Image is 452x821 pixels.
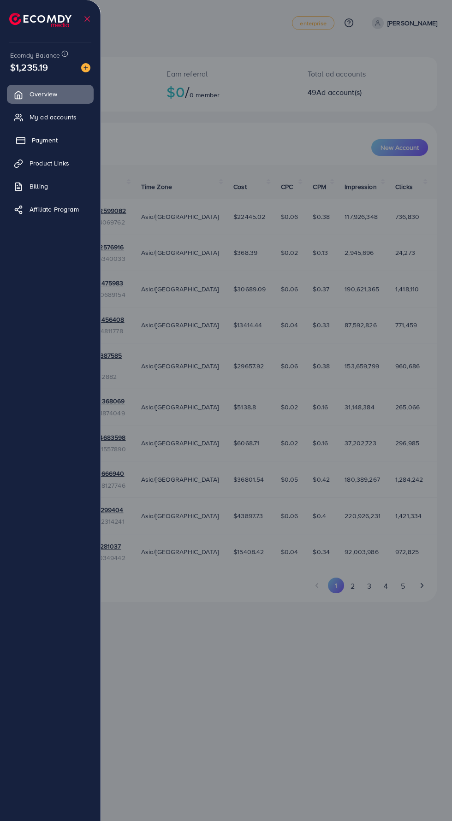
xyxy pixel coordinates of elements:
[32,136,58,145] span: Payment
[7,85,94,103] a: Overview
[7,177,94,195] a: Billing
[413,780,445,814] iframe: Chat
[7,108,94,126] a: My ad accounts
[30,159,69,168] span: Product Links
[30,205,79,214] span: Affiliate Program
[10,51,60,60] span: Ecomdy Balance
[9,13,71,27] img: logo
[30,182,48,191] span: Billing
[10,60,48,74] span: $1,235.19
[30,89,57,99] span: Overview
[30,112,77,122] span: My ad accounts
[81,63,90,72] img: image
[7,131,94,149] a: Payment
[7,200,94,219] a: Affiliate Program
[7,154,94,172] a: Product Links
